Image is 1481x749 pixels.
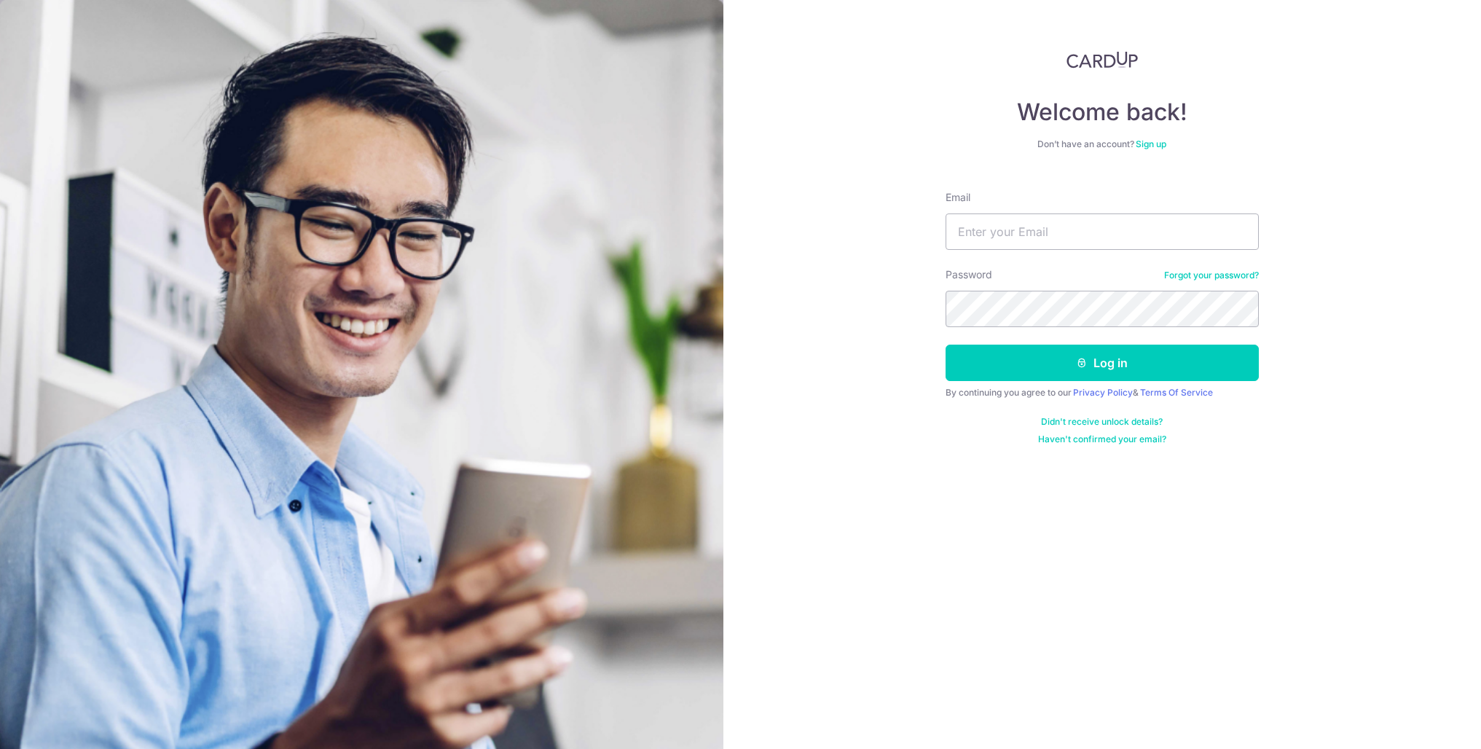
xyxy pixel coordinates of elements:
button: Log in [946,345,1259,381]
div: By continuing you agree to our & [946,387,1259,399]
a: Didn't receive unlock details? [1041,416,1163,428]
input: Enter your Email [946,213,1259,250]
img: CardUp Logo [1066,51,1138,68]
h4: Welcome back! [946,98,1259,127]
div: Don’t have an account? [946,138,1259,150]
a: Haven't confirmed your email? [1038,434,1166,445]
a: Sign up [1136,138,1166,149]
label: Email [946,190,970,205]
a: Terms Of Service [1140,387,1213,398]
a: Forgot your password? [1164,270,1259,281]
label: Password [946,267,992,282]
a: Privacy Policy [1073,387,1133,398]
